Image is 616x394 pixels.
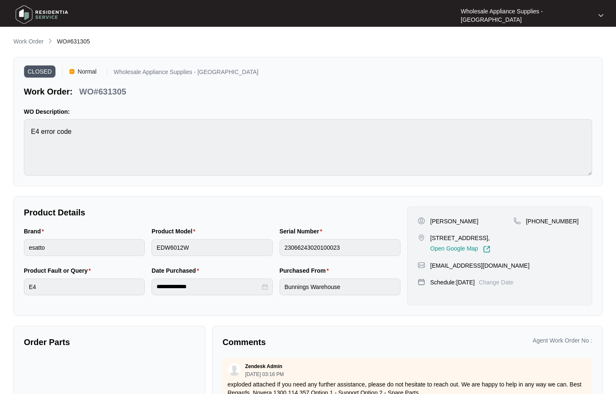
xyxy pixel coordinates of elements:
[280,266,332,275] label: Purchased From
[483,246,490,253] img: Link-External
[24,65,56,78] span: CLOSED
[598,13,603,18] img: dropdown arrow
[24,239,145,256] input: Brand
[513,217,521,225] img: map-pin
[157,282,260,291] input: Date Purchased
[13,37,44,46] p: Work Order
[418,278,425,286] img: map-pin
[24,86,72,97] p: Work Order:
[79,86,126,97] p: WO#631305
[13,2,71,27] img: residentia service logo
[430,217,478,225] p: [PERSON_NAME]
[533,336,592,345] p: Agent Work Order No :
[24,227,47,235] label: Brand
[24,207,400,218] p: Product Details
[461,7,591,24] p: Wholesale Appliance Supplies - [GEOGRAPHIC_DATA]
[430,246,490,253] a: Open Google Map
[24,119,592,176] textarea: E4 error code
[418,217,425,225] img: user-pin
[228,363,241,376] img: user.svg
[430,278,475,287] p: Schedule: [DATE]
[245,372,284,377] p: [DATE] 03:16 PM
[151,227,199,235] label: Product Model
[479,278,513,287] p: Change Date
[418,234,425,241] img: map-pin
[24,107,592,116] p: WO Description:
[24,266,94,275] label: Product Fault or Query
[223,336,402,348] p: Comments
[430,234,490,242] p: [STREET_ADDRESS],
[24,336,195,348] p: Order Parts
[245,363,282,370] p: Zendesk Admin
[74,65,100,78] span: Normal
[57,38,90,45] span: WO#631305
[47,38,54,44] img: chevron-right
[69,69,74,74] img: Vercel Logo
[280,279,400,295] input: Purchased From
[151,239,272,256] input: Product Model
[114,69,259,78] p: Wholesale Appliance Supplies - [GEOGRAPHIC_DATA]
[24,279,145,295] input: Product Fault or Query
[430,261,529,270] p: [EMAIL_ADDRESS][DOMAIN_NAME]
[12,37,45,46] a: Work Order
[526,217,579,225] p: [PHONE_NUMBER]
[280,227,326,235] label: Serial Number
[418,261,425,269] img: map-pin
[151,266,202,275] label: Date Purchased
[280,239,400,256] input: Serial Number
